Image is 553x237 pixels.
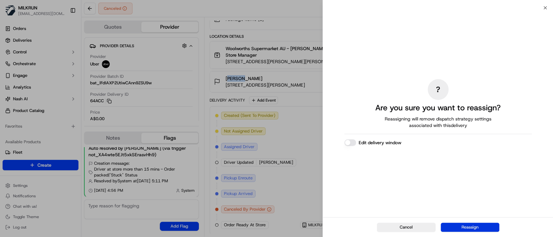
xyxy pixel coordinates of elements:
button: Cancel [377,223,435,232]
span: Reassigning will remove dispatch strategy settings associated with this delivery [376,116,501,129]
h2: Are you sure you want to reassign? [375,103,501,113]
label: Edit delivery window [359,139,401,146]
button: Reassign [441,223,499,232]
div: ? [428,79,449,100]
